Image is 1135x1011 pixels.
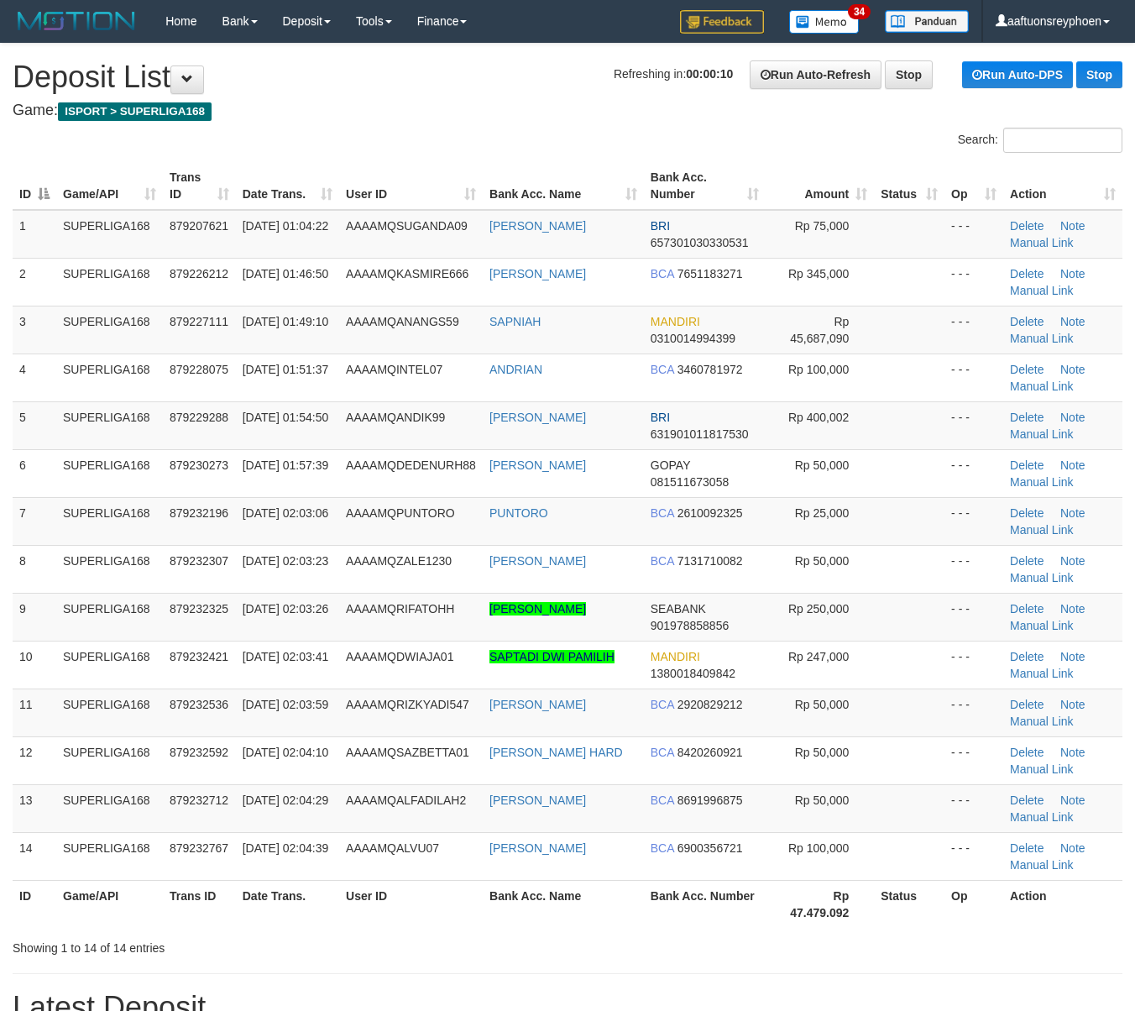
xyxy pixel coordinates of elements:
span: AAAAMQSAZBETTA01 [346,746,469,759]
th: Date Trans. [236,880,339,928]
th: Status [874,880,944,928]
td: SUPERLIGA168 [56,784,163,832]
a: Delete [1010,794,1043,807]
span: BRI [651,411,670,424]
span: Rp 100,000 [788,841,849,855]
th: User ID: activate to sort column ascending [339,162,483,210]
th: Status: activate to sort column ascending [874,162,944,210]
a: Delete [1010,267,1043,280]
span: [DATE] 01:51:37 [243,363,328,376]
span: GOPAY [651,458,690,472]
td: 13 [13,784,56,832]
td: - - - [944,210,1003,259]
span: AAAAMQSUGANDA09 [346,219,468,233]
span: [DATE] 02:03:26 [243,602,328,616]
span: [DATE] 02:04:29 [243,794,328,807]
span: BCA [651,363,674,376]
h4: Game: [13,102,1122,119]
a: Note [1060,650,1085,663]
span: [DATE] 01:57:39 [243,458,328,472]
span: AAAAMQRIFATOHH [346,602,454,616]
span: Rp 45,687,090 [790,315,849,345]
td: 1 [13,210,56,259]
td: SUPERLIGA168 [56,641,163,689]
span: AAAAMQPUNTORO [346,506,455,520]
a: [PERSON_NAME] [489,267,586,280]
th: Trans ID: activate to sort column ascending [163,162,236,210]
td: - - - [944,497,1003,545]
a: SAPNIAH [489,315,541,328]
a: Manual Link [1010,667,1074,680]
span: 879232307 [170,554,228,568]
span: 879232325 [170,602,228,616]
a: Manual Link [1010,858,1074,872]
span: Rp 50,000 [795,698,850,711]
span: [DATE] 01:04:22 [243,219,328,233]
a: [PERSON_NAME] [489,698,586,711]
label: Search: [958,128,1122,153]
span: BCA [651,841,674,855]
span: 879228075 [170,363,228,376]
span: [DATE] 01:49:10 [243,315,328,328]
img: MOTION_logo.png [13,8,140,34]
span: Rp 50,000 [795,794,850,807]
span: [DATE] 02:04:39 [243,841,328,855]
span: SEABANK [651,602,706,616]
span: 34 [848,4,871,19]
td: SUPERLIGA168 [56,689,163,736]
a: Run Auto-Refresh [750,60,881,89]
a: Note [1060,219,1085,233]
span: 879232592 [170,746,228,759]
span: 879230273 [170,458,228,472]
a: Delete [1010,650,1043,663]
td: SUPERLIGA168 [56,258,163,306]
a: Note [1060,363,1085,376]
td: SUPERLIGA168 [56,497,163,545]
th: Amount: activate to sort column ascending [766,162,874,210]
a: Run Auto-DPS [962,61,1073,88]
div: Showing 1 to 14 of 14 entries [13,933,460,956]
span: Copy 2610092325 to clipboard [677,506,743,520]
span: 879232536 [170,698,228,711]
a: [PERSON_NAME] [489,411,586,424]
span: Copy 081511673058 to clipboard [651,475,729,489]
a: Note [1060,315,1085,328]
img: Button%20Memo.svg [789,10,860,34]
td: - - - [944,545,1003,593]
th: Date Trans.: activate to sort column ascending [236,162,339,210]
span: BCA [651,506,674,520]
span: AAAAMQINTEL07 [346,363,442,376]
a: Manual Link [1010,427,1074,441]
span: Refreshing in: [614,67,733,81]
td: - - - [944,736,1003,784]
td: SUPERLIGA168 [56,736,163,784]
a: Manual Link [1010,715,1074,728]
a: Manual Link [1010,571,1074,584]
span: [DATE] 02:03:41 [243,650,328,663]
span: AAAAMQDEDENURH88 [346,458,476,472]
td: 5 [13,401,56,449]
td: SUPERLIGA168 [56,545,163,593]
th: Game/API: activate to sort column ascending [56,162,163,210]
a: [PERSON_NAME] HARD [489,746,623,759]
span: AAAAMQANANGS59 [346,315,459,328]
a: Note [1060,411,1085,424]
a: Delete [1010,411,1043,424]
span: AAAAMQZALE1230 [346,554,452,568]
a: [PERSON_NAME] [489,841,586,855]
a: [PERSON_NAME] [489,458,586,472]
span: Rp 345,000 [788,267,849,280]
span: Copy 7651183271 to clipboard [677,267,743,280]
span: AAAAMQRIZKYADI547 [346,698,469,711]
a: [PERSON_NAME] [489,554,586,568]
span: Rp 50,000 [795,458,850,472]
span: Copy 2920829212 to clipboard [677,698,743,711]
td: - - - [944,449,1003,497]
a: Manual Link [1010,475,1074,489]
span: Copy 8691996875 to clipboard [677,794,743,807]
span: [DATE] 02:03:06 [243,506,328,520]
span: AAAAMQALFADILAH2 [346,794,466,807]
span: 879226212 [170,267,228,280]
span: BRI [651,219,670,233]
span: BCA [651,554,674,568]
